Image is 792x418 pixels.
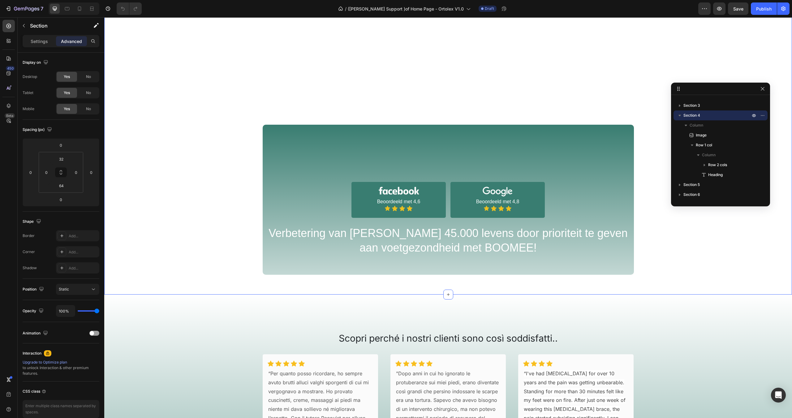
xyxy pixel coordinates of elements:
h2: Scopri perché i nostri clienti sono così soddisfatti.. [158,314,530,328]
div: 450 [6,66,15,71]
span: Draft [485,6,494,11]
div: Border [23,233,35,239]
span: Row 1 col [696,142,712,148]
span: No [86,106,91,112]
div: Animation [23,329,49,338]
button: Save [728,2,748,15]
input: 0px [71,168,81,177]
input: 0 [55,195,67,204]
span: Save [733,6,743,11]
span: Heading [708,172,723,178]
input: 0px [42,168,51,177]
span: Section 5 [683,182,700,188]
div: CSS class [23,389,46,394]
div: Interaction [23,351,41,356]
span: Static [59,287,69,291]
div: Mobile [23,106,34,112]
input: 2xl [55,154,67,164]
div: Add... [69,265,98,271]
button: Publish [751,2,777,15]
span: / [345,6,346,12]
button: 7 [2,2,46,15]
span: Section 6 [683,192,700,198]
div: Shape [23,218,42,226]
p: Advanced [61,38,82,45]
input: 0 [87,168,96,177]
p: Settings [31,38,48,45]
input: 0 [55,140,67,150]
span: Yes [64,90,70,96]
span: Yes [64,74,70,80]
span: Section 3 [683,102,700,109]
div: to unlock Interaction & other premium features. [23,360,99,376]
div: Opacity [23,307,45,315]
span: Section 4 [683,112,700,119]
div: Add... [69,233,98,239]
span: Column [702,152,716,158]
input: Auto [56,305,75,317]
div: Shadow [23,265,37,271]
span: Column [690,122,703,128]
button: Static [56,284,99,295]
div: Display on [23,58,49,67]
div: Undo/Redo [117,2,142,15]
input: 64px [55,181,67,190]
span: ([PERSON_NAME] Support )of Home Page - Ortolex V1.0 [348,6,464,12]
div: Upgrade to Optimize plan [23,360,99,365]
span: Image [696,132,707,138]
div: Desktop [23,74,37,80]
span: No [86,74,91,80]
div: Position [23,285,45,294]
span: No [86,90,91,96]
iframe: Design area [104,17,792,418]
div: Open Intercom Messenger [771,388,786,403]
div: Corner [23,249,35,255]
div: Tablet [23,90,33,96]
div: Beta [5,113,15,118]
span: Yes [64,106,70,112]
p: 7 [41,5,43,12]
div: Add... [69,249,98,255]
p: Section [30,22,81,29]
span: Row 2 cols [708,162,727,168]
div: Spacing (px) [23,126,53,134]
input: 0 [26,168,35,177]
div: Publish [756,6,772,12]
